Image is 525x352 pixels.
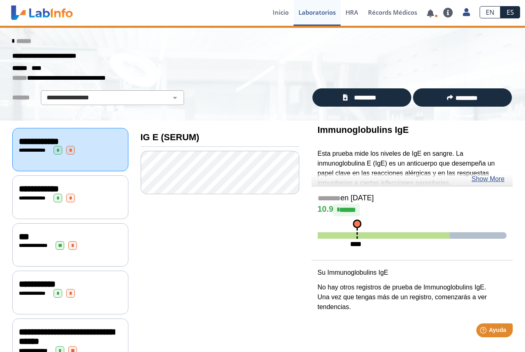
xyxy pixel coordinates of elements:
h5: en [DATE] [318,194,507,203]
b: IG E (SERUM) [141,132,200,142]
p: No hay otros registros de prueba de Immunoglobulins IgE. Una vez que tengas más de un registro, c... [318,282,507,312]
a: Show More [471,174,505,184]
iframe: Help widget launcher [452,320,516,343]
span: HRA [346,8,358,16]
p: Su Immunoglobulins IgE [318,268,507,278]
a: EN [480,6,500,18]
p: Esta prueba mide los niveles de IgE en sangre. La inmunoglobulina E (IgE) es un anticuerpo que de... [318,149,507,188]
h4: 10.9 [318,204,507,216]
a: ES [500,6,520,18]
b: Immunoglobulins IgE [318,125,409,135]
